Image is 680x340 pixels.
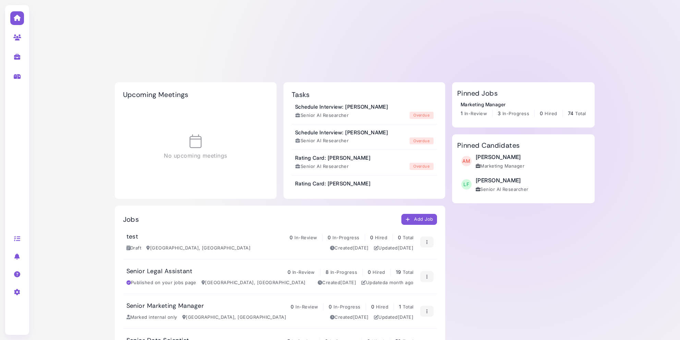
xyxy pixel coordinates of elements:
[401,214,437,225] button: Add Job
[461,101,586,117] a: Marketing Manager 1 In-Review 3 In-Progress 0 Hired 74 Total
[498,110,501,116] span: 3
[295,181,371,187] h3: Rating Card: [PERSON_NAME]
[182,314,287,321] div: [GEOGRAPHIC_DATA], [GEOGRAPHIC_DATA]
[333,304,360,309] span: In-Progress
[126,314,177,321] div: Marked internal only
[292,269,315,275] span: In-Review
[373,269,385,275] span: Hired
[476,176,529,184] div: [PERSON_NAME]
[476,163,525,170] div: Marketing Manager
[368,269,371,275] span: 0
[202,279,306,286] div: [GEOGRAPHIC_DATA], [GEOGRAPHIC_DATA]
[385,280,413,285] time: Jul 24, 2025
[295,112,349,119] div: Senior AI Researcher
[290,234,293,240] span: 0
[126,245,142,252] div: Draft
[398,314,414,320] time: Apr 28, 2025
[330,245,369,252] div: Created
[295,155,371,161] h3: Rating Card: [PERSON_NAME]
[329,304,332,309] span: 0
[371,304,374,309] span: 0
[461,176,529,193] a: LF [PERSON_NAME] Senior AI Researcher
[294,235,317,240] span: In-Review
[288,269,291,275] span: 0
[326,269,329,275] span: 8
[398,234,401,240] span: 0
[410,137,434,145] div: overdue
[353,245,369,251] time: Aug 21, 2025
[295,137,349,144] div: Senior AI Researcher
[461,153,525,170] a: AM [PERSON_NAME] Marketing Manager
[146,245,251,252] div: [GEOGRAPHIC_DATA], [GEOGRAPHIC_DATA]
[330,269,357,275] span: In-Progress
[403,235,413,240] span: Total
[399,304,401,309] span: 1
[292,90,309,99] h2: Tasks
[476,186,529,193] div: Senior AI Researcher
[328,234,331,240] span: 0
[410,163,434,170] div: overdue
[403,269,413,275] span: Total
[405,216,433,223] div: Add Job
[295,104,388,110] h3: Schedule Interview: [PERSON_NAME]
[396,269,401,275] span: 19
[318,279,356,286] div: Created
[376,304,388,309] span: Hired
[545,111,557,116] span: Hired
[374,245,414,252] div: Updated
[123,215,139,223] h2: Jobs
[540,110,543,116] span: 0
[295,163,349,170] div: Senior AI Researcher
[375,235,387,240] span: Hired
[457,89,498,97] h2: Pinned Jobs
[295,130,388,136] h3: Schedule Interview: [PERSON_NAME]
[123,90,189,99] h2: Upcoming Meetings
[461,101,586,108] div: Marketing Manager
[464,111,487,116] span: In-Review
[332,235,359,240] span: In-Progress
[457,141,520,149] h2: Pinned Candidates
[340,280,356,285] time: Feb 26, 2025
[126,302,204,310] h3: Senior Marketing Manager
[476,153,525,161] div: [PERSON_NAME]
[575,111,586,116] span: Total
[410,112,434,119] div: overdue
[374,314,414,321] div: Updated
[295,304,318,309] span: In-Review
[461,156,472,166] span: AM
[403,304,413,309] span: Total
[461,179,472,190] span: LF
[126,268,193,275] h3: Senior Legal Assistant
[461,110,463,116] span: 1
[291,304,294,309] span: 0
[568,110,574,116] span: 74
[330,314,369,321] div: Created
[361,279,413,286] div: Updated
[353,314,369,320] time: Jan 10, 2025
[370,234,373,240] span: 0
[502,111,529,116] span: In-Progress
[126,233,138,241] h3: test
[123,106,268,189] div: No upcoming meetings
[398,245,414,251] time: Aug 21, 2025
[126,279,196,286] div: Published on your jobs page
